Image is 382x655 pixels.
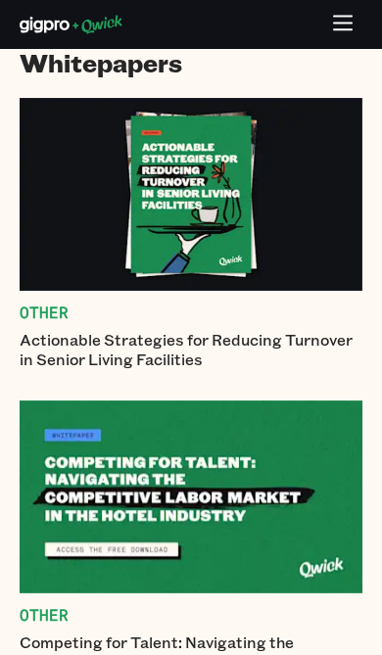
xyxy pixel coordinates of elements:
[20,330,362,369] p: Actionable Strategies for Reducing Turnover in Senior Living Facilities
[20,98,362,369] a: OtherActionable Strategies for Reducing Turnover in Senior Living Facilities
[20,605,362,625] span: Other
[20,47,362,78] h1: Whitepapers
[20,98,362,291] img: Actionable Strategies for Reducing Turnover in Senior Living Facilities
[20,400,362,593] img: Competing for Talent: Navigating the Competitive Labor Market in the Hotel Industry
[20,303,362,322] span: Other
